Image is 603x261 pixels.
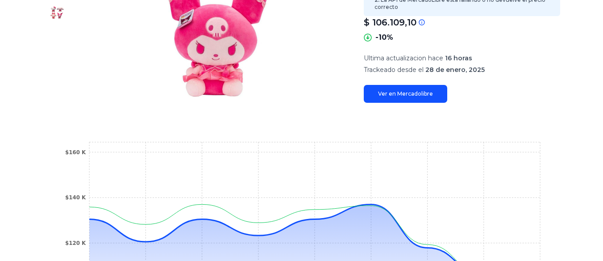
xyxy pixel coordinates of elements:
[65,194,86,201] tspan: $140 K
[364,16,416,29] p: $ 106.109,10
[364,54,443,62] span: Ultima actualizacion hace
[364,85,447,103] a: Ver en Mercadolibre
[65,149,86,156] tspan: $160 K
[364,66,424,74] span: Trackeado desde el
[375,32,393,43] p: -10%
[50,5,64,20] img: Peluche Hello Kitty 30cm Kuromi Premium
[425,66,485,74] span: 28 de enero, 2025
[445,54,472,62] span: 16 horas
[65,240,86,246] tspan: $120 K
